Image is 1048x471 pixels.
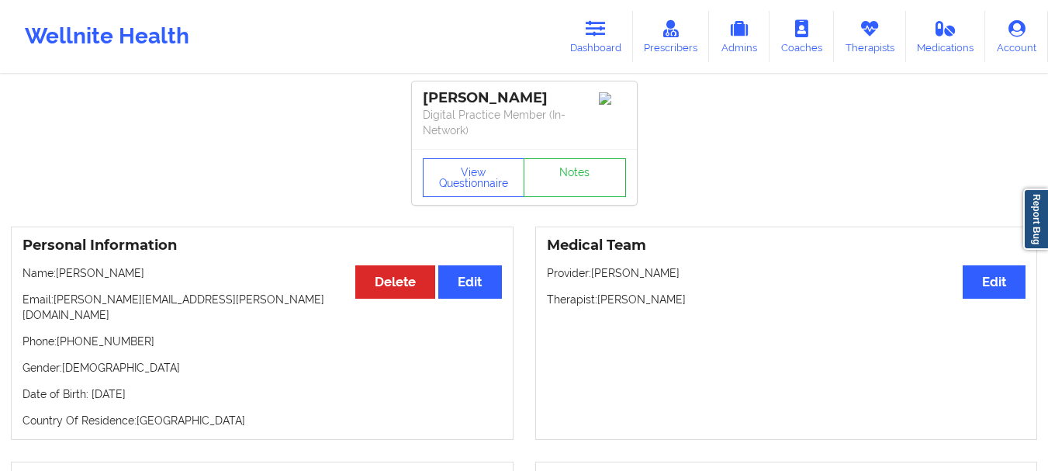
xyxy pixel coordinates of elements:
a: Coaches [770,11,834,62]
a: Report Bug [1023,189,1048,250]
a: Admins [709,11,770,62]
p: Gender: [DEMOGRAPHIC_DATA] [22,360,502,376]
p: Name: [PERSON_NAME] [22,265,502,281]
div: [PERSON_NAME] [423,89,626,107]
a: Notes [524,158,626,197]
button: Delete [355,265,435,299]
h3: Personal Information [22,237,502,255]
p: Country Of Residence: [GEOGRAPHIC_DATA] [22,413,502,428]
img: Image%2Fplaceholer-image.png [599,92,626,105]
p: Digital Practice Member (In-Network) [423,107,626,138]
p: Therapist: [PERSON_NAME] [547,292,1026,307]
button: Edit [963,265,1026,299]
h3: Medical Team [547,237,1026,255]
a: Therapists [834,11,906,62]
p: Provider: [PERSON_NAME] [547,265,1026,281]
button: Edit [438,265,501,299]
a: Account [985,11,1048,62]
p: Phone: [PHONE_NUMBER] [22,334,502,349]
a: Dashboard [559,11,633,62]
button: View Questionnaire [423,158,525,197]
a: Prescribers [633,11,710,62]
a: Medications [906,11,986,62]
p: Email: [PERSON_NAME][EMAIL_ADDRESS][PERSON_NAME][DOMAIN_NAME] [22,292,502,323]
p: Date of Birth: [DATE] [22,386,502,402]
